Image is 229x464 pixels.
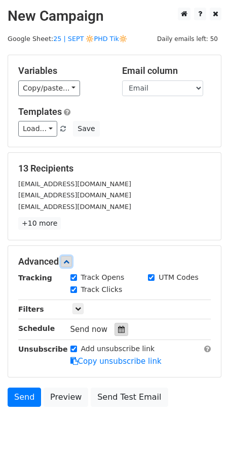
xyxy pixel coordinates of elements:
[18,345,68,353] strong: Unsubscribe
[18,203,131,210] small: [EMAIL_ADDRESS][DOMAIN_NAME]
[18,180,131,188] small: [EMAIL_ADDRESS][DOMAIN_NAME]
[18,191,131,199] small: [EMAIL_ADDRESS][DOMAIN_NAME]
[18,121,57,137] a: Load...
[53,35,127,43] a: 25 | SEPT 🔆PHD Tik🔆
[91,388,168,407] a: Send Test Email
[18,80,80,96] a: Copy/paste...
[81,272,125,283] label: Track Opens
[44,388,88,407] a: Preview
[73,121,99,137] button: Save
[154,33,221,45] span: Daily emails left: 50
[8,388,41,407] a: Send
[178,415,229,464] iframe: Chat Widget
[18,163,211,174] h5: 13 Recipients
[122,65,211,76] h5: Email column
[159,272,198,283] label: UTM Codes
[18,256,211,267] h5: Advanced
[18,305,44,313] strong: Filters
[18,65,107,76] h5: Variables
[18,274,52,282] strong: Tracking
[8,8,221,25] h2: New Campaign
[70,357,162,366] a: Copy unsubscribe link
[18,324,55,332] strong: Schedule
[70,325,108,334] span: Send now
[81,344,155,354] label: Add unsubscribe link
[81,284,123,295] label: Track Clicks
[154,35,221,43] a: Daily emails left: 50
[18,217,61,230] a: +10 more
[18,106,62,117] a: Templates
[8,35,127,43] small: Google Sheet:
